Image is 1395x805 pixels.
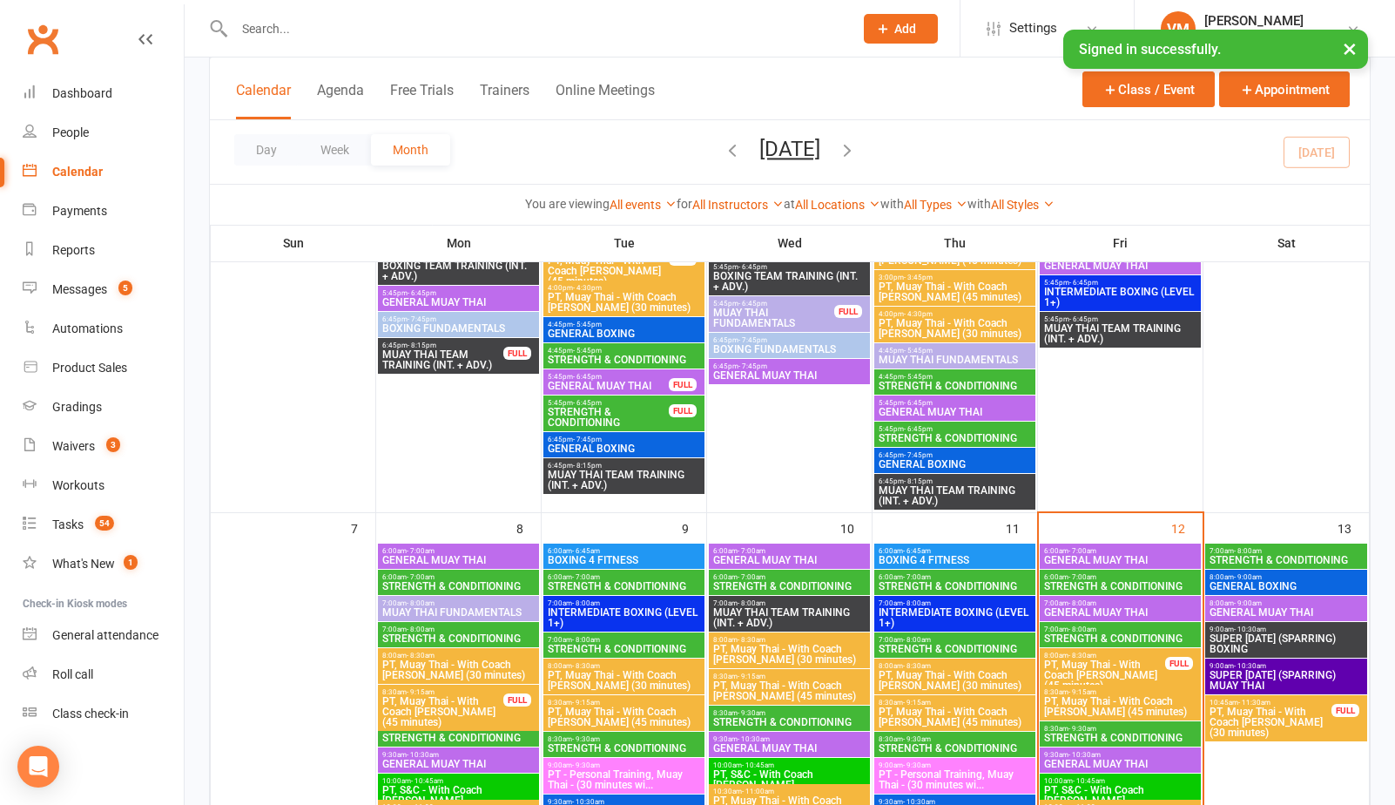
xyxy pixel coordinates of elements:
span: - 10:30am [1068,751,1101,759]
span: 4:45pm [547,347,701,355]
span: - 7:45pm [738,362,767,370]
span: BOXING 4 FITNESS [878,555,1032,565]
div: FULL [503,347,531,360]
div: What's New [52,557,115,571]
span: - 7:00am [407,547,435,555]
button: Day [234,134,299,166]
a: All Locations [795,198,880,212]
span: - 6:45pm [573,373,602,381]
span: - 7:00am [407,573,435,581]
button: Online Meetings [556,82,655,119]
a: Product Sales [23,348,184,388]
span: - 8:00am [1068,599,1096,607]
div: Class check-in [52,707,129,720]
span: - 11:30am [1238,699,1270,707]
span: 8:30am [547,699,701,707]
strong: with [967,197,991,211]
span: PT, Muay Thai - With Coach [PERSON_NAME] (30 minutes) [381,660,536,680]
span: STRENGTH & CONDITIONING [878,743,1032,754]
span: 9:00am [1209,662,1364,670]
span: - 7:45pm [408,315,436,323]
span: 4:45pm [878,373,1032,381]
div: People [52,125,89,139]
span: STRENGTH & CONDITIONING [1209,555,1364,565]
a: General attendance kiosk mode [23,616,184,655]
span: 10:00am [712,761,866,769]
span: - 7:00am [1068,573,1096,581]
span: - 9:30am [572,761,600,769]
span: 3:00pm [878,274,1032,281]
span: 6:45pm [547,462,701,470]
span: 6:00am [712,547,866,555]
span: MUAY THAI FUNDAMENTALS [712,308,835,328]
span: GENERAL MUAY THAI [1043,759,1197,769]
span: Signed in successfully. [1079,41,1221,57]
span: 9:00am [1209,626,1364,633]
span: GENERAL BOXING [547,443,701,454]
span: STRENGTH & CONDITIONING [712,717,866,727]
span: GENERAL MUAY THAI [712,555,866,565]
span: 8:00am [1209,573,1364,581]
span: BOXING TEAM TRAINING (INT. + ADV.) [712,271,866,292]
th: Thu [873,225,1038,261]
div: Reports [52,243,95,257]
a: Payments [23,192,184,231]
span: GENERAL MUAY THAI [712,370,866,381]
span: - 8:15pm [573,462,602,470]
span: 7:00am [712,599,866,607]
span: - 8:30am [903,662,931,670]
a: Gradings [23,388,184,427]
span: - 4:30pm [573,284,602,292]
span: 5:45pm [547,399,670,407]
strong: for [677,197,692,211]
span: - 9:30am [572,735,600,743]
span: - 8:00am [407,626,435,633]
span: 9:30am [381,751,536,759]
span: 5 [118,281,132,295]
span: MUAY THAI TEAM TRAINING (INT. + ADV.) [547,470,701,490]
span: PT, Muay Thai - With Coach [PERSON_NAME] (30 minutes) [878,318,1032,339]
div: Automations [52,321,123,335]
div: VM [1161,11,1196,46]
span: PT - Personal Training, Muay Thai - (30 minutes wi... [547,769,701,790]
div: Gradings [52,400,102,414]
span: - 7:00am [903,573,931,581]
span: GENERAL MUAY THAI [1043,555,1197,565]
span: - 6:45pm [573,399,602,407]
span: - 8:00am [407,599,435,607]
div: Product Sales [52,361,127,375]
span: 7:00am [878,636,1032,644]
div: FULL [669,378,697,391]
span: PT, Muay Thai - With Coach [PERSON_NAME] (30 minutes) [547,670,701,691]
span: - 6:45pm [1069,315,1098,323]
span: 54 [95,516,114,531]
a: Calendar [23,152,184,192]
span: 8:30am [712,709,866,717]
span: - 6:45pm [904,399,933,407]
span: 8:00am [1043,652,1166,660]
div: FULL [834,305,862,318]
span: 6:00am [547,573,701,581]
button: Calendar [236,82,291,119]
span: PT, Muay Thai - With Coach [PERSON_NAME] (45 minutes) [712,680,866,701]
span: STRENGTH & CONDITIONING [547,743,701,754]
span: 6:00am [1043,573,1197,581]
span: 6:00am [1043,547,1197,555]
div: Workouts [52,478,104,492]
span: - 10:30am [738,735,770,743]
span: GENERAL BOXING [547,328,701,339]
button: Add [864,14,938,44]
span: - 10:30am [1234,626,1266,633]
span: 8:30am [878,735,1032,743]
span: - 7:45pm [738,336,767,344]
span: STRENGTH & CONDITIONING [381,733,536,743]
span: Add [894,22,916,36]
span: - 9:30am [903,761,931,769]
span: 8:00am [381,652,536,660]
span: - 10:30am [407,751,439,759]
span: 5:45pm [878,399,1032,407]
span: 4:45pm [547,321,701,328]
span: MUAY THAI TEAM TRAINING (INT. + ADV.) [381,349,504,370]
span: MUAY THAI TEAM TRAINING (INT. + ADV.) [712,607,866,628]
span: PT, Muay Thai - With Coach [PERSON_NAME] (45 minutes) [878,707,1032,727]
